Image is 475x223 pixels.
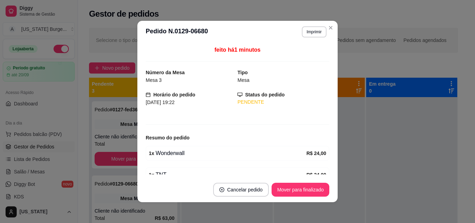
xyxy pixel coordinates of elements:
button: Close [325,22,336,33]
strong: Status do pedido [245,92,285,97]
strong: 1 x [149,172,154,178]
div: Wonderwall [149,149,306,157]
div: PENDENTE [237,98,329,106]
strong: Número da Mesa [146,70,185,75]
button: close-circleCancelar pedido [213,183,269,197]
span: calendar [146,92,151,97]
span: feito há 1 minutos [215,47,260,53]
h3: Pedido N. 0129-06680 [146,26,208,37]
strong: R$ 24,00 [306,151,326,156]
span: desktop [237,92,242,97]
button: Imprimir [302,26,327,37]
strong: Horário do pedido [153,92,195,97]
span: Mesa 3 [146,77,162,83]
span: Mesa [237,77,249,83]
button: Mover para finalizado [272,183,329,197]
span: [DATE] 19:22 [146,100,175,105]
div: TNT [149,171,306,179]
strong: 1 x [149,151,154,156]
strong: Resumo do pedido [146,135,190,140]
span: close-circle [219,187,224,192]
strong: R$ 24,00 [306,172,326,178]
strong: Tipo [237,70,248,75]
